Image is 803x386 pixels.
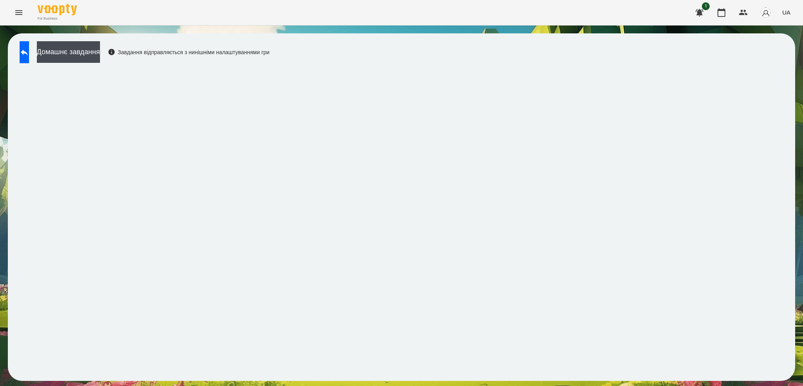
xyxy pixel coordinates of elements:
[9,3,28,22] button: Menu
[782,8,790,16] span: UA
[38,16,77,21] span: For Business
[37,41,100,63] button: Домашнє завдання
[38,4,77,15] img: Voopty Logo
[702,2,710,10] span: 1
[779,5,794,20] button: UA
[108,48,270,56] div: Завдання відправляється з нинішніми налаштуваннями гри
[760,7,771,18] img: avatar_s.png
